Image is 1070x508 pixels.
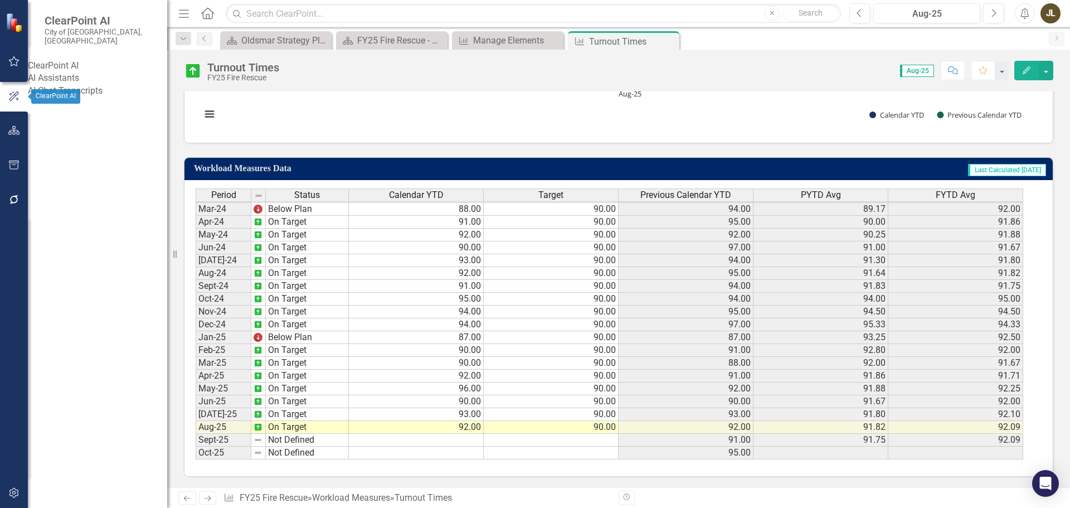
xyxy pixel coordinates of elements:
span: PYTD Avg [801,190,841,200]
td: 90.00 [484,344,619,357]
button: Aug-25 [873,3,980,23]
span: FYTD Avg [936,190,975,200]
td: 92.25 [888,383,1023,395]
img: AQAAAAAAAAAAAAAAAAAAAAAAAAAAAAAAAAAAAAAAAAAAAAAAAAAAAAAAAAAAAAAAAAAAAAAAAAAAAAAAAAAAAAAAAAAAAAAAA... [254,256,262,265]
td: 91.86 [888,216,1023,229]
div: Manage Elements [473,33,561,47]
div: Turnout Times [207,61,279,74]
td: 90.00 [484,254,619,267]
td: 95.33 [753,318,888,331]
td: 91.67 [888,357,1023,370]
td: Aug-24 [196,267,251,280]
td: 93.00 [349,408,484,421]
td: 94.00 [753,293,888,306]
td: 95.00 [349,293,484,306]
td: On Target [266,357,349,370]
td: 90.00 [484,306,619,318]
td: 90.00 [349,241,484,254]
td: On Target [266,395,349,408]
div: Open Intercom Messenger [1032,470,1059,497]
a: Manage Elements [455,33,561,47]
td: 95.00 [619,216,753,229]
td: 90.00 [619,395,753,408]
div: FY25 Fire Rescue [207,74,279,82]
td: On Target [266,254,349,267]
td: 95.00 [619,447,753,459]
img: 8DAGhfEEPCf229AAAAAElFTkSuQmCC [254,448,262,457]
td: On Target [266,344,349,357]
td: Apr-24 [196,216,251,229]
td: 92.00 [888,344,1023,357]
td: 92.09 [888,434,1023,447]
td: 92.00 [349,370,484,383]
td: 90.00 [484,267,619,280]
td: 91.64 [753,267,888,280]
td: Not Defined [266,434,349,447]
td: 90.00 [484,331,619,344]
td: [DATE]-25 [196,408,251,421]
img: AQAAAAAAAAAAAAAAAAAAAAAAAAAAAAAAAAAAAAAAAAAAAAAAAAAAAAAAAAAAAAAAAAAAAAAAAAAAAAAAAAAAAAAAAAAAAAAAA... [254,320,262,329]
div: Oldsmar Strategy Plan [241,33,329,47]
span: Period [211,190,236,200]
td: On Target [266,216,349,229]
td: Dec-24 [196,318,251,331]
td: 91.67 [753,395,888,408]
td: 91.67 [888,241,1023,254]
td: 91.82 [888,267,1023,280]
td: 91.75 [888,280,1023,293]
td: 87.00 [349,331,484,344]
td: 90.00 [484,370,619,383]
img: weEZvjLXTJdkwAAACV0RVh0ZGF0ZTpjcmVhdGUAMjAyMy0wNy0xMFQyMDowOTozNSswMDowMDmwTJkAAAAldEVYdGRhdGU6bW... [254,333,262,342]
td: Oct-25 [196,447,251,459]
td: 89.17 [753,203,888,216]
td: Oct-24 [196,293,251,306]
td: Mar-25 [196,357,251,370]
img: AQAAAAAAAAAAAAAAAAAAAAAAAAAAAAAAAAAAAAAAAAAAAAAAAAAAAAAAAAAAAAAAAAAAAAAAAAAAAAAAAAAAAAAAAAAAAAAAA... [254,294,262,303]
td: 87.00 [619,331,753,344]
td: 90.00 [484,241,619,254]
td: 95.00 [619,267,753,280]
img: AQAAAAAAAAAAAAAAAAAAAAAAAAAAAAAAAAAAAAAAAAAAAAAAAAAAAAAAAAAAAAAAAAAAAAAAAAAAAAAAAAAAAAAAAAAAAAAAA... [254,423,262,432]
td: 90.00 [484,280,619,293]
img: On Target [184,62,202,80]
td: 94.00 [619,203,753,216]
img: ClearPoint Strategy [5,12,26,33]
img: AQAAAAAAAAAAAAAAAAAAAAAAAAAAAAAAAAAAAAAAAAAAAAAAAAAAAAAAAAAAAAAAAAAAAAAAAAAAAAAAAAAAAAAAAAAAAAAAA... [254,371,262,380]
a: AI Chat Transcripts [28,85,167,98]
td: 90.00 [484,318,619,331]
img: 8DAGhfEEPCf229AAAAAElFTkSuQmCC [254,436,262,444]
td: On Target [266,408,349,421]
button: Show Calendar YTD [869,110,925,120]
img: AQAAAAAAAAAAAAAAAAAAAAAAAAAAAAAAAAAAAAAAAAAAAAAAAAAAAAAAAAAAAAAAAAAAAAAAAAAAAAAAAAAAAAAAAAAAAAAAA... [254,384,262,393]
td: 91.00 [349,280,484,293]
td: Aug-25 [196,421,251,434]
td: 91.00 [619,344,753,357]
h3: Workload Measures Data [194,163,665,173]
td: 88.00 [619,357,753,370]
td: Nov-24 [196,306,251,318]
td: 92.00 [888,203,1023,216]
small: City of [GEOGRAPHIC_DATA], [GEOGRAPHIC_DATA] [45,27,156,46]
td: 94.00 [619,254,753,267]
td: 91.00 [753,241,888,254]
td: 92.00 [349,267,484,280]
span: Calendar YTD [389,190,444,200]
td: 91.00 [619,370,753,383]
div: FY25 Fire Rescue - Strategic Plan [357,33,445,47]
td: 88.00 [349,203,484,216]
td: 90.25 [753,229,888,241]
td: 92.50 [888,331,1023,344]
td: Apr-25 [196,370,251,383]
td: 92.00 [349,229,484,241]
td: 92.00 [888,395,1023,408]
td: Below Plan [266,331,349,344]
span: Search [799,8,823,17]
td: 92.00 [753,357,888,370]
td: Mar-24 [196,203,251,216]
a: FY25 Fire Rescue - Strategic Plan [339,33,445,47]
td: Feb-25 [196,344,251,357]
td: 95.00 [619,306,753,318]
button: View chart menu, Chart [202,107,217,122]
td: 94.33 [888,318,1023,331]
img: AQAAAAAAAAAAAAAAAAAAAAAAAAAAAAAAAAAAAAAAAAAAAAAAAAAAAAAAAAAAAAAAAAAAAAAAAAAAAAAAAAAAAAAAAAAAAAAAA... [254,397,262,406]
